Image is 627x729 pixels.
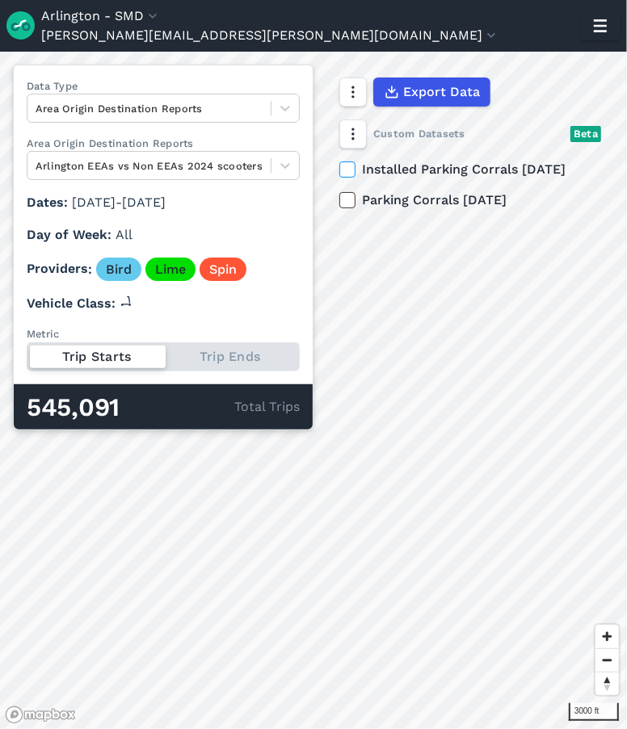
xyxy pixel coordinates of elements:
span: Providers [27,262,96,277]
button: Zoom out [595,648,619,672]
button: Zoom in [595,625,619,648]
button: [PERSON_NAME][EMAIL_ADDRESS][PERSON_NAME][DOMAIN_NAME] [41,26,499,45]
span: Dates [27,195,72,210]
label: Installed Parking Corrals [DATE] [339,160,601,179]
span: Day of Week [27,227,116,242]
div: 545,091 [27,397,234,418]
div: Total Trips [14,384,313,429]
div: Custom Datasets [339,119,601,149]
button: Arlington - SMD [41,6,161,26]
label: Data Type [27,78,300,94]
label: Area Origin Destination Reports [27,136,300,151]
div: 3000 ft [569,703,619,721]
span: Vehicle Class [27,295,120,311]
a: Spin [200,258,246,281]
span: [DATE] - [DATE] [72,195,166,210]
span: All [116,227,133,242]
label: Parking Corrals [DATE] [339,191,601,210]
button: Reset bearing to north [595,672,619,695]
div: Beta [570,126,601,141]
a: Mapbox logo [5,706,76,724]
a: Bird [96,258,141,281]
button: Export Data [373,78,490,107]
a: Lime [145,258,196,281]
span: Export Data [403,82,480,102]
div: Metric [27,326,300,341]
img: Ride Report [6,11,41,40]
